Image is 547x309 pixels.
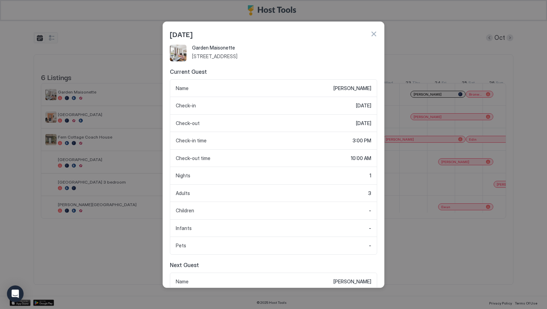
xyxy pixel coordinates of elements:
span: - [369,208,371,214]
div: listing image [170,45,186,61]
span: Current Guest [170,68,377,75]
span: Nights [176,173,190,179]
span: 3:00 PM [353,138,371,144]
span: 10:00 AM [351,155,371,161]
span: 1 [370,173,371,179]
span: Check-out time [176,155,210,161]
span: Name [176,85,189,91]
span: Check-in [176,103,196,109]
span: [DATE] [356,120,371,126]
span: Check-out [176,120,200,126]
span: Check-in time [176,138,207,144]
span: [PERSON_NAME] [333,85,371,91]
span: Pets [176,242,186,249]
span: Name [176,279,189,285]
span: - [369,242,371,249]
span: Children [176,208,194,214]
span: [DATE] [170,29,192,39]
span: Next Guest [170,262,377,268]
div: Open Intercom Messenger [7,285,24,302]
span: [PERSON_NAME] [333,279,371,285]
span: [DATE] [356,103,371,109]
span: [STREET_ADDRESS] [192,53,377,60]
span: Infants [176,225,192,231]
span: - [369,225,371,231]
span: 3 [368,190,371,196]
span: Adults [176,190,190,196]
span: Garden Maisonette [192,45,377,51]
